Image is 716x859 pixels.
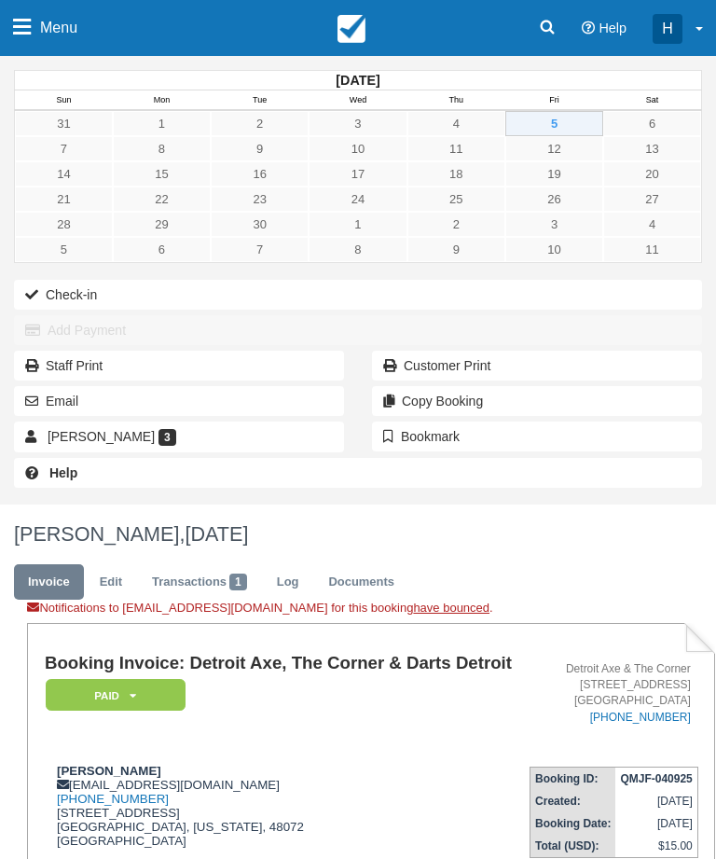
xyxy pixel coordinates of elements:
a: 19 [505,161,603,187]
a: 5 [15,237,113,262]
a: Staff Print [14,351,344,381]
strong: [PERSON_NAME] [57,764,161,778]
a: 30 [211,212,309,237]
th: Wed [309,90,406,111]
button: Email [14,386,344,416]
a: 27 [603,187,701,212]
th: Mon [113,90,211,111]
a: have bounced [413,601,489,615]
th: Booking ID: [530,767,616,790]
a: [PHONE_NUMBER] [590,711,691,724]
a: 9 [211,136,309,161]
span: Help [599,21,626,35]
th: Sun [15,90,113,111]
a: Customer Print [372,351,702,381]
a: 31 [15,111,113,136]
a: 16 [211,161,309,187]
a: 3 [505,212,603,237]
th: Created: [530,790,616,812]
a: Log [263,564,313,601]
em: Paid [46,679,186,712]
a: Edit [86,564,136,601]
a: 4 [407,111,505,136]
a: Invoice [14,564,84,601]
a: Transactions1 [138,564,261,601]
a: [PHONE_NUMBER] [57,792,169,806]
img: checkfront-main-nav-mini-logo.png [337,15,365,43]
th: Fri [505,90,603,111]
td: [DATE] [615,790,697,812]
a: 7 [211,237,309,262]
span: 3 [158,429,176,446]
a: 26 [505,187,603,212]
a: Documents [314,564,408,601]
div: Notifications to [EMAIL_ADDRESS][DOMAIN_NAME] for this booking . [27,600,715,623]
i: Help [582,21,595,35]
strong: [DATE] [336,73,379,88]
th: Sat [603,90,701,111]
a: 25 [407,187,505,212]
span: [PERSON_NAME] [48,429,155,444]
a: Paid [45,678,179,713]
a: 15 [113,161,211,187]
a: 7 [15,136,113,161]
a: 18 [407,161,505,187]
a: 6 [113,237,211,262]
a: 1 [309,212,406,237]
button: Add Payment [14,315,702,345]
a: 10 [309,136,406,161]
th: Tue [211,90,309,111]
a: 22 [113,187,211,212]
th: Thu [407,90,505,111]
a: 4 [603,212,701,237]
a: 2 [407,212,505,237]
a: 8 [113,136,211,161]
a: 11 [603,237,701,262]
a: 9 [407,237,505,262]
a: 14 [15,161,113,187]
strong: QMJF-040925 [620,772,692,785]
a: 20 [603,161,701,187]
button: Copy Booking [372,386,702,416]
span: 1 [229,574,247,590]
a: Help [14,458,702,488]
address: Detroit Axe & The Corner [STREET_ADDRESS] [GEOGRAPHIC_DATA] [532,661,691,726]
a: 24 [309,187,406,212]
a: 21 [15,187,113,212]
h1: [PERSON_NAME], [14,523,702,546]
a: 12 [505,136,603,161]
td: $15.00 [615,835,697,858]
a: 13 [603,136,701,161]
td: [DATE] [615,812,697,835]
button: Check-in [14,280,702,310]
span: [DATE] [185,522,248,546]
a: 23 [211,187,309,212]
b: Help [49,465,77,480]
a: 28 [15,212,113,237]
a: 3 [309,111,406,136]
a: 10 [505,237,603,262]
a: 29 [113,212,211,237]
a: 5 [505,111,603,136]
div: H [653,14,682,44]
a: 17 [309,161,406,187]
button: Bookmark [372,422,702,451]
h1: Booking Invoice: Detroit Axe, The Corner & Darts Detroit [45,654,525,673]
a: 8 [309,237,406,262]
a: 1 [113,111,211,136]
th: Booking Date: [530,812,616,835]
a: [PERSON_NAME] 3 [14,422,344,451]
a: 2 [211,111,309,136]
a: 11 [407,136,505,161]
a: 6 [603,111,701,136]
th: Total (USD): [530,835,616,858]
